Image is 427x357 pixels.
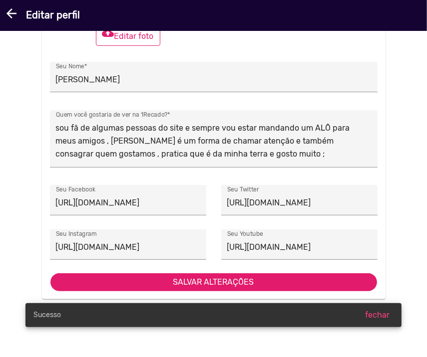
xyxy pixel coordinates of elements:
input: @Twitter [227,196,372,209]
span: SALVAR ALTERAÇÕES [173,277,254,287]
input: @YouTube [227,241,372,254]
input: Nome no perfil [56,73,372,86]
h1: Editar perfil [26,9,80,21]
input: @Instagram [56,241,200,254]
mat-icon: página inicial [4,7,16,19]
input: @Facebook [56,196,200,209]
span: Sucesso [33,310,61,320]
span: fechar [365,310,390,320]
label: Editar foto [96,23,160,46]
button: fechar [357,306,398,324]
button: SALVAR ALTERAÇÕES [50,273,377,291]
